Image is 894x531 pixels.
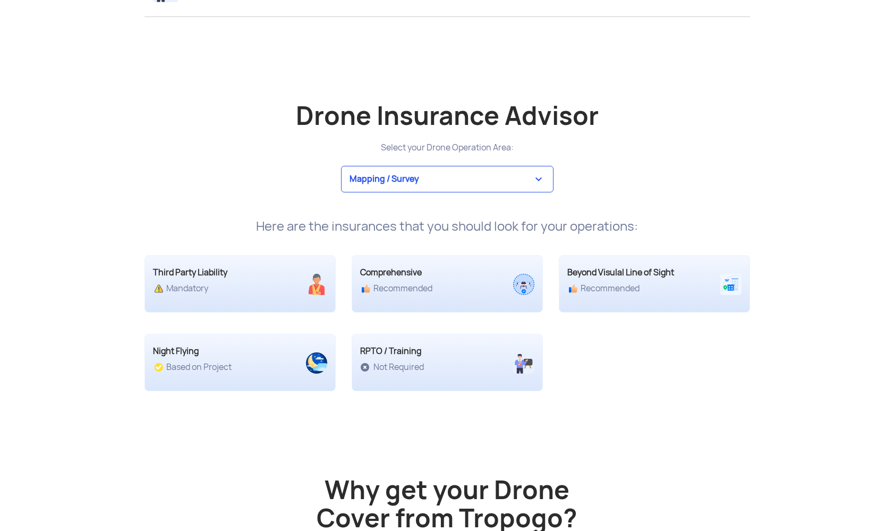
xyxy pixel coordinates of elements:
div: Select your Drone Operation Area: [137,140,758,155]
div: Here are the insurances that you should look for your operations: [137,219,758,234]
div: Not Required [360,362,487,373]
div: Beyond Visulal Line of Sight [567,266,694,279]
div: Recommended [567,283,694,294]
h2: Drone Insurance Advisor [144,102,750,130]
img: ic_advisorcomprehensive.png [513,274,534,295]
img: ic_advisornight.png [306,352,327,374]
img: ic_advisorthirdparty.png [306,274,327,295]
div: Third Party Liability [153,266,280,279]
div: Mandatory [153,283,280,294]
div: Comprehensive [360,266,487,279]
div: Night Flying [153,345,280,358]
img: ic_training.png [513,352,534,374]
div: Recommended [360,283,487,294]
div: RPTO / Training [360,345,487,358]
div: Based on Project [153,362,280,373]
img: ic_advisorbvlos.png [720,274,742,295]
